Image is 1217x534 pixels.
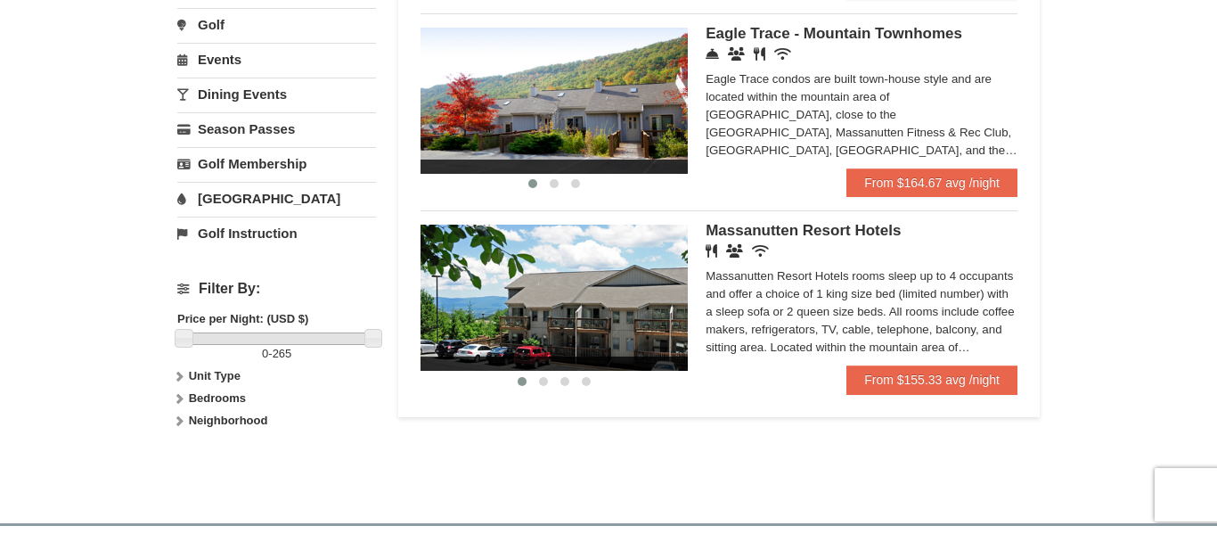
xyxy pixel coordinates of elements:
div: Massanutten Resort Hotels rooms sleep up to 4 occupants and offer a choice of 1 king size bed (li... [706,267,1017,357]
a: From $164.67 avg /night [846,168,1017,197]
i: Wireless Internet (free) [774,47,791,61]
a: Events [177,43,376,76]
a: Dining Events [177,78,376,111]
span: 265 [273,347,292,360]
strong: Neighborhood [189,414,268,427]
label: - [177,345,376,363]
i: Banquet Facilities [726,244,743,258]
i: Restaurant [754,47,765,61]
h4: Filter By: [177,281,376,297]
strong: Unit Type [189,369,241,382]
a: From $155.33 avg /night [846,366,1017,394]
a: [GEOGRAPHIC_DATA] [177,182,376,215]
span: Eagle Trace - Mountain Townhomes [706,25,962,42]
a: Golf Membership [177,147,376,180]
i: Restaurant [706,244,717,258]
i: Concierge Desk [706,47,719,61]
span: Massanutten Resort Hotels [706,222,901,239]
span: 0 [262,347,268,360]
a: Golf [177,8,376,41]
a: Season Passes [177,112,376,145]
div: Eagle Trace condos are built town-house style and are located within the mountain area of [GEOGRA... [706,70,1017,160]
i: Wireless Internet (free) [752,244,769,258]
i: Conference Facilities [728,47,745,61]
strong: Bedrooms [189,391,246,405]
strong: Price per Night: (USD $) [177,312,308,325]
a: Golf Instruction [177,217,376,250]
